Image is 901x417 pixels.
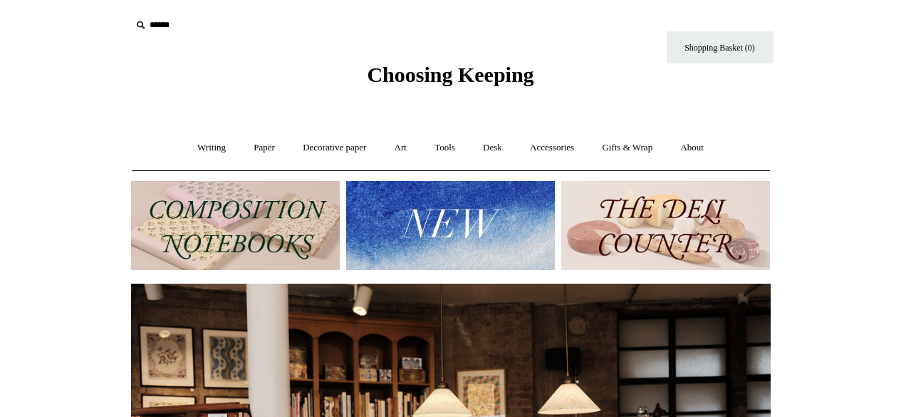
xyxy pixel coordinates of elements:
[184,129,239,167] a: Writing
[422,129,468,167] a: Tools
[367,63,533,86] span: Choosing Keeping
[382,129,420,167] a: Art
[561,181,770,270] img: The Deli Counter
[241,129,288,167] a: Paper
[290,129,379,167] a: Decorative paper
[517,129,587,167] a: Accessories
[667,31,774,63] a: Shopping Basket (0)
[470,129,515,167] a: Desk
[589,129,665,167] a: Gifts & Wrap
[367,74,533,84] a: Choosing Keeping
[667,129,717,167] a: About
[131,181,340,270] img: 202302 Composition ledgers.jpg__PID:69722ee6-fa44-49dd-a067-31375e5d54ec
[346,181,555,270] img: New.jpg__PID:f73bdf93-380a-4a35-bcfe-7823039498e1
